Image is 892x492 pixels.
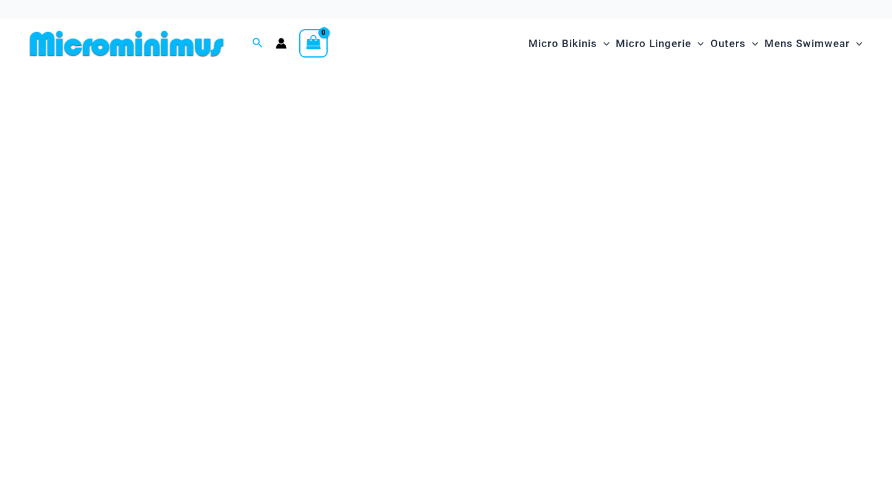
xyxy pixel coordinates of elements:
[528,28,597,59] span: Micro Bikinis
[616,28,691,59] span: Micro Lingerie
[691,28,704,59] span: Menu Toggle
[746,28,758,59] span: Menu Toggle
[597,28,610,59] span: Menu Toggle
[25,30,229,58] img: MM SHOP LOGO FLAT
[276,38,287,49] a: Account icon link
[850,28,862,59] span: Menu Toggle
[252,36,263,51] a: Search icon link
[299,29,328,58] a: View Shopping Cart, empty
[711,28,746,59] span: Outers
[707,25,761,63] a: OutersMenu ToggleMenu Toggle
[523,23,867,64] nav: Site Navigation
[761,25,865,63] a: Mens SwimwearMenu ToggleMenu Toggle
[613,25,707,63] a: Micro LingerieMenu ToggleMenu Toggle
[764,28,850,59] span: Mens Swimwear
[525,25,613,63] a: Micro BikinisMenu ToggleMenu Toggle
